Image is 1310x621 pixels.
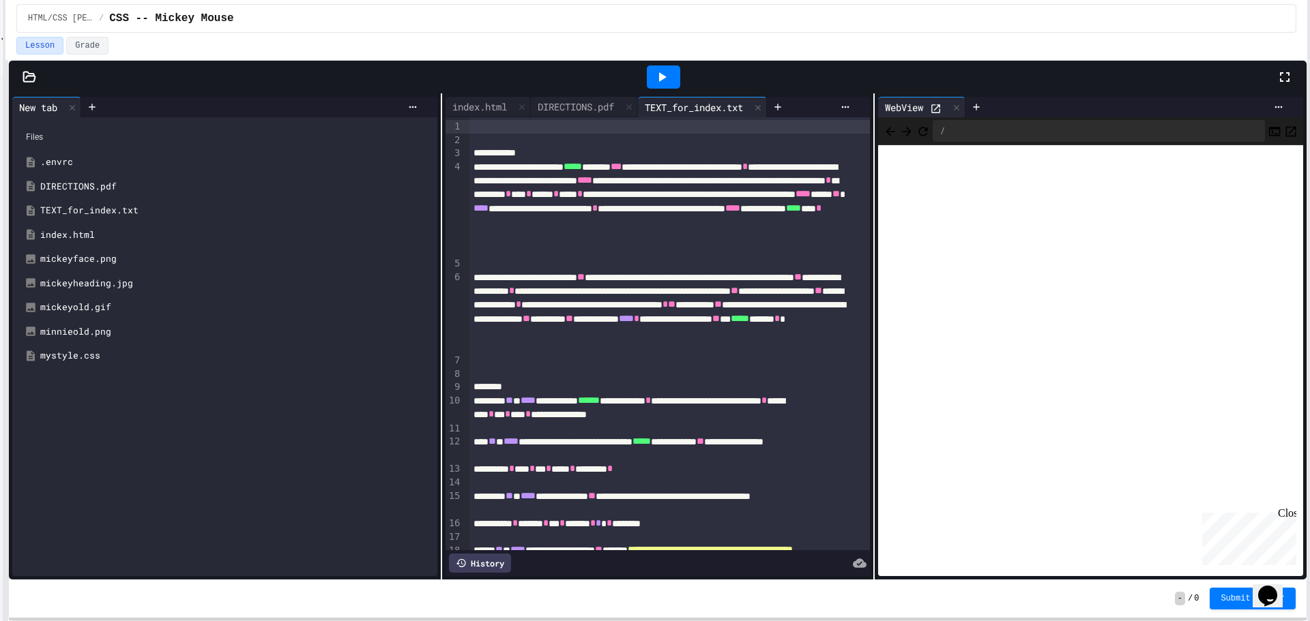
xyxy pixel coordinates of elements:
span: Forward [900,122,914,139]
div: / [933,120,1265,142]
div: mickeyold.gif [40,301,429,314]
button: Refresh [916,123,930,139]
div: WebView [878,100,930,115]
div: 15 [446,489,463,517]
div: 18 [446,544,463,572]
iframe: Web Preview [878,145,1303,577]
div: Chat with us now!Close [5,5,94,87]
iframe: chat widget [1197,507,1296,565]
div: 4 [446,160,463,258]
span: - [1175,592,1185,605]
button: Submit Answer [1210,588,1296,609]
div: 3 [446,147,463,160]
div: WebView [878,97,965,117]
div: Files [19,124,431,150]
div: index.html [446,97,531,117]
button: Lesson [16,37,63,55]
iframe: chat widget [1253,566,1296,607]
span: / [1188,593,1193,604]
span: 0 [1194,593,1199,604]
div: History [449,554,511,573]
span: HTML/CSS Campbell [28,13,93,24]
div: 7 [446,354,463,367]
div: 16 [446,517,463,530]
div: 5 [446,257,463,271]
div: mickeyface.png [40,252,429,266]
div: New tab [12,97,81,117]
span: Back [884,122,897,139]
span: CSS -- Mickey Mouse [109,10,233,27]
div: 11 [446,422,463,436]
div: 10 [446,394,463,422]
div: 8 [446,367,463,381]
div: .envrc [40,155,429,169]
div: minnieold.png [40,325,429,339]
div: 6 [446,271,463,354]
div: 9 [446,380,463,394]
div: 1 [446,120,463,134]
div: TEXT_for_index.txt [40,204,429,217]
div: 17 [446,530,463,544]
span: / [99,13,104,24]
div: New tab [12,100,64,115]
div: mickeyheading.jpg [40,277,429,290]
div: TEXT_for_index.txt [638,100,750,115]
div: DIRECTIONS.pdf [531,97,638,117]
button: Console [1268,123,1281,139]
span: Submit Answer [1221,593,1285,604]
div: index.html [40,228,429,242]
div: 12 [446,435,463,462]
div: 2 [446,134,463,147]
div: DIRECTIONS.pdf [531,100,621,114]
div: index.html [446,100,514,114]
div: DIRECTIONS.pdf [40,180,429,194]
div: 13 [446,462,463,476]
div: 14 [446,476,463,489]
button: Open in new tab [1284,123,1298,139]
div: TEXT_for_index.txt [638,97,767,117]
button: Grade [66,37,108,55]
div: mystyle.css [40,349,429,363]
